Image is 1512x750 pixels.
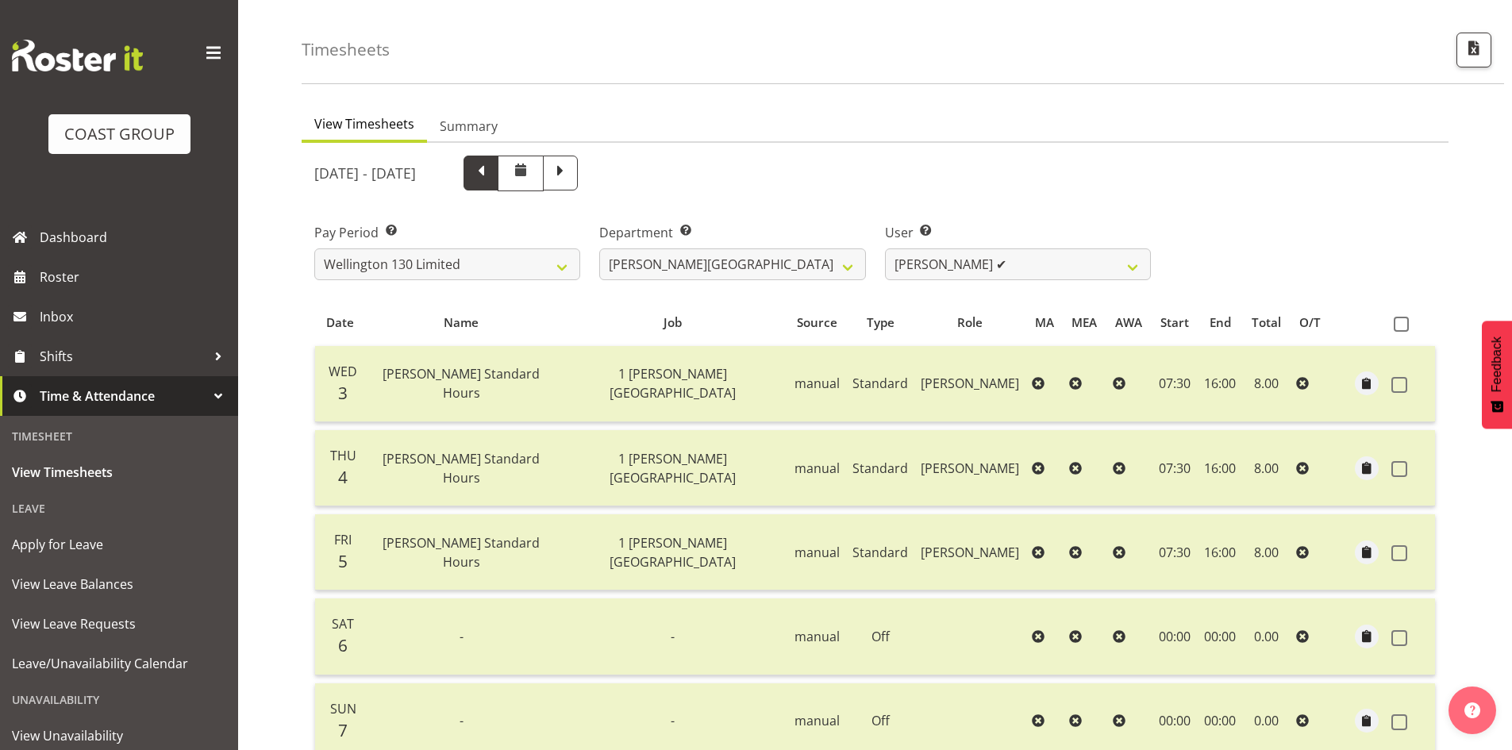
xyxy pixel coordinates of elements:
span: Fri [334,531,352,548]
span: Sat [332,615,354,633]
span: Summary [440,117,498,136]
span: manual [794,460,840,477]
span: Sun [330,700,356,717]
span: 1 [PERSON_NAME][GEOGRAPHIC_DATA] [610,450,736,487]
div: MA [1035,313,1054,332]
label: Pay Period [314,223,580,242]
span: - [460,712,464,729]
div: Unavailability [4,683,234,716]
span: 7 [338,719,348,741]
span: View Unavailability [12,724,226,748]
span: manual [794,628,840,645]
div: COAST GROUP [64,122,175,146]
div: Date [324,313,355,332]
a: View Leave Requests [4,604,234,644]
span: - [460,628,464,645]
span: - [671,712,675,729]
label: Department [599,223,865,242]
div: MEA [1071,313,1097,332]
span: Leave/Unavailability Calendar [12,652,226,675]
span: Feedback [1490,337,1504,392]
span: manual [794,375,840,392]
h5: [DATE] - [DATE] [314,164,416,182]
td: Standard [846,514,914,590]
td: 8.00 [1242,514,1290,590]
div: Total [1252,313,1281,332]
span: Time & Attendance [40,384,206,408]
td: Standard [846,346,914,422]
td: 16:00 [1198,430,1242,506]
span: 1 [PERSON_NAME][GEOGRAPHIC_DATA] [610,365,736,402]
label: User [885,223,1151,242]
span: View Timesheets [314,114,414,133]
span: View Leave Balances [12,572,226,596]
td: Standard [846,430,914,506]
td: 0.00 [1242,598,1290,675]
div: AWA [1115,313,1142,332]
span: View Leave Requests [12,612,226,636]
span: [PERSON_NAME] [921,544,1019,561]
span: [PERSON_NAME] [921,375,1019,392]
span: [PERSON_NAME] Standard Hours [383,450,540,487]
td: 16:00 [1198,514,1242,590]
td: Off [846,598,914,675]
span: View Timesheets [12,460,226,484]
span: 5 [338,550,348,572]
span: Thu [330,447,356,464]
span: [PERSON_NAME] Standard Hours [383,365,540,402]
div: Type [856,313,906,332]
td: 8.00 [1242,430,1290,506]
span: Apply for Leave [12,533,226,556]
td: 8.00 [1242,346,1290,422]
span: 3 [338,382,348,404]
div: Start [1160,313,1189,332]
div: Role [924,313,1017,332]
span: 4 [338,466,348,488]
span: Dashboard [40,225,230,249]
span: Inbox [40,305,230,329]
a: View Timesheets [4,452,234,492]
td: 16:00 [1198,346,1242,422]
td: 00:00 [1198,598,1242,675]
div: Leave [4,492,234,525]
span: Wed [329,363,357,380]
td: 07:30 [1152,514,1198,590]
span: [PERSON_NAME] [921,460,1019,477]
div: Source [797,313,837,332]
img: Rosterit website logo [12,40,143,71]
img: help-xxl-2.png [1464,702,1480,718]
td: 00:00 [1152,598,1198,675]
span: manual [794,544,840,561]
button: Export CSV [1456,33,1491,67]
td: 07:30 [1152,346,1198,422]
button: Feedback - Show survey [1482,321,1512,429]
h4: Timesheets [302,40,390,59]
a: Leave/Unavailability Calendar [4,644,234,683]
span: 6 [338,634,348,656]
div: Timesheet [4,420,234,452]
div: Job [567,313,779,332]
div: O/T [1299,313,1321,332]
span: - [671,628,675,645]
span: [PERSON_NAME] Standard Hours [383,534,540,571]
span: 1 [PERSON_NAME][GEOGRAPHIC_DATA] [610,534,736,571]
span: manual [794,712,840,729]
a: View Leave Balances [4,564,234,604]
span: Roster [40,265,230,289]
div: End [1207,313,1233,332]
a: Apply for Leave [4,525,234,564]
span: Shifts [40,344,206,368]
td: 07:30 [1152,430,1198,506]
div: Name [373,313,548,332]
